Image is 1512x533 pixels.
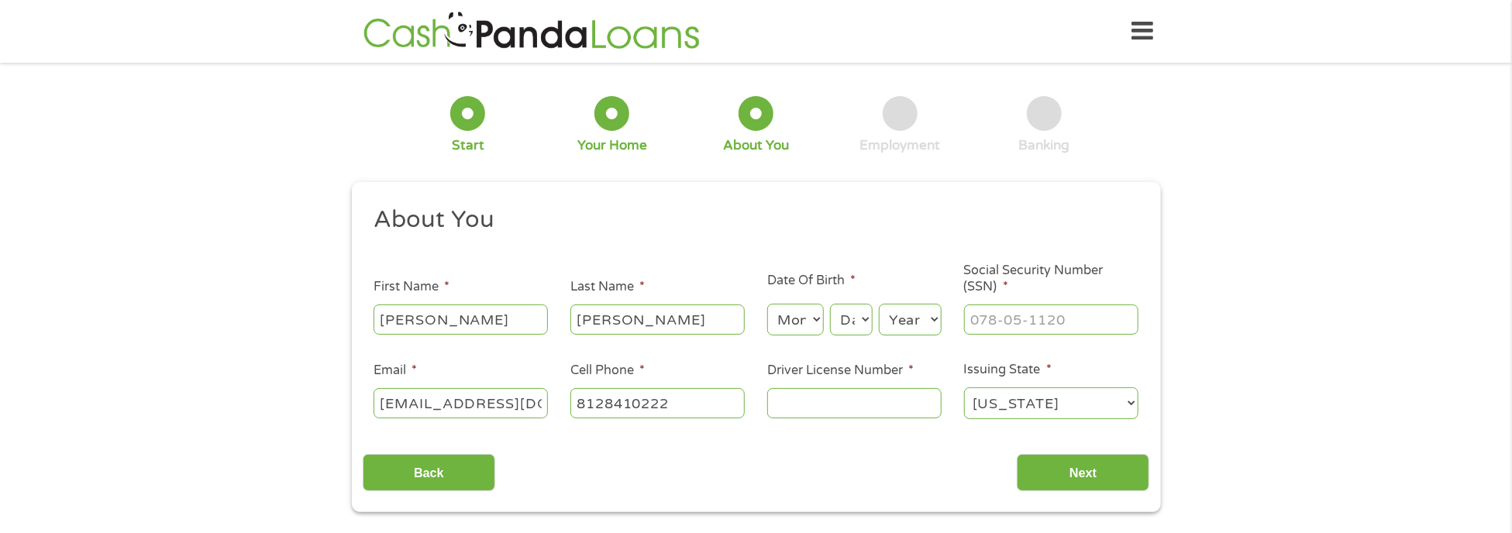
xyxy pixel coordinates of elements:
input: Next [1017,454,1149,492]
input: Smith [570,304,745,334]
label: Cell Phone [570,363,645,379]
input: Back [363,454,495,492]
label: Date Of Birth [767,273,856,289]
label: Driver License Number [767,363,914,379]
label: Social Security Number (SSN) [964,263,1138,295]
h2: About You [374,205,1127,236]
label: Last Name [570,279,645,295]
div: Start [452,137,484,154]
input: 078-05-1120 [964,304,1138,334]
div: Your Home [577,137,647,154]
div: About You [723,137,789,154]
div: Banking [1018,137,1069,154]
input: John [374,304,548,334]
label: Issuing State [964,362,1052,378]
input: (541) 754-3010 [570,388,745,418]
div: Employment [859,137,940,154]
input: john@gmail.com [374,388,548,418]
img: GetLoanNow Logo [359,9,704,53]
label: First Name [374,279,449,295]
label: Email [374,363,417,379]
